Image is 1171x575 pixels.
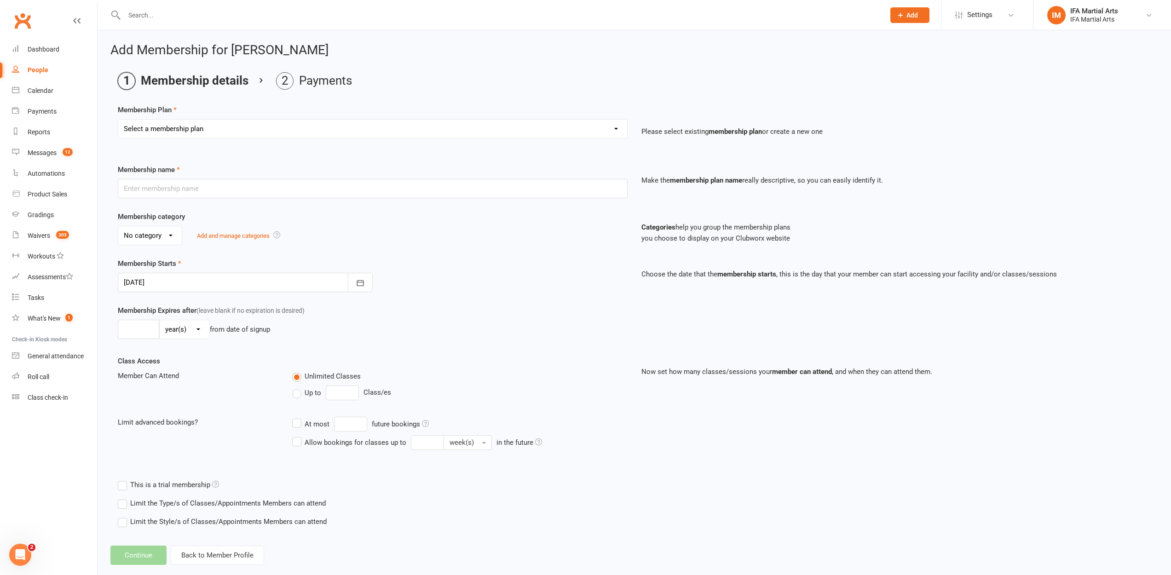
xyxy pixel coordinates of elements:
[12,163,97,184] a: Automations
[12,205,97,225] a: Gradings
[28,315,61,322] div: What's New
[110,43,1158,57] h2: Add Membership for [PERSON_NAME]
[63,148,73,156] span: 12
[28,544,35,551] span: 2
[28,170,65,177] div: Automations
[65,314,73,322] span: 1
[12,246,97,267] a: Workouts
[118,258,181,269] label: Membership Starts
[28,373,49,380] div: Roll call
[196,307,305,314] span: (leave blank if no expiration is desired)
[12,225,97,246] a: Waivers 303
[12,60,97,80] a: People
[709,127,762,136] strong: membership plan
[118,356,160,367] label: Class Access
[11,9,34,32] a: Clubworx
[28,273,73,281] div: Assessments
[118,479,219,490] label: This is a trial membership
[1070,7,1118,15] div: IFA Martial Arts
[641,366,1151,377] p: Now set how many classes/sessions your , and when they can attend them.
[28,108,57,115] div: Payments
[444,435,492,450] button: Allow bookings for classes up to in the future
[28,190,67,198] div: Product Sales
[118,104,177,115] label: Membership Plan
[210,324,270,335] div: from date of signup
[305,437,406,448] div: Allow bookings for classes up to
[641,269,1151,280] p: Choose the date that the , this is the day that your member can start accessing your facility and...
[9,544,31,566] iframe: Intercom live chat
[890,7,929,23] button: Add
[641,126,1151,137] p: Please select existing or create a new one
[670,176,742,184] strong: membership plan name
[12,387,97,408] a: Class kiosk mode
[305,371,361,380] span: Unlimited Classes
[28,253,55,260] div: Workouts
[12,308,97,329] a: What's New1
[641,222,1151,244] p: help you group the membership plans you choose to display on your Clubworx website
[197,232,270,239] a: Add and manage categories
[12,184,97,205] a: Product Sales
[717,270,776,278] strong: membership starts
[12,287,97,308] a: Tasks
[305,419,329,430] div: At most
[12,39,97,60] a: Dashboard
[12,143,97,163] a: Messages 12
[118,516,327,527] label: Limit the Style/s of Classes/Appointments Members can attend
[450,438,474,447] span: week(s)
[28,128,50,136] div: Reports
[334,417,367,431] input: At mostfuture bookings
[28,87,53,94] div: Calendar
[118,498,326,509] label: Limit the Type/s of Classes/Appointments Members can attend
[56,231,69,239] span: 303
[1070,15,1118,23] div: IFA Martial Arts
[12,101,97,122] a: Payments
[641,223,675,231] strong: Categories
[111,417,285,428] div: Limit advanced bookings?
[12,346,97,367] a: General attendance kiosk mode
[28,211,54,218] div: Gradings
[118,305,305,316] label: Membership Expires after
[12,122,97,143] a: Reports
[28,294,44,301] div: Tasks
[111,370,285,381] div: Member Can Attend
[28,352,84,360] div: General attendance
[118,211,185,222] label: Membership category
[411,435,444,450] input: Allow bookings for classes up to week(s) in the future
[292,385,627,400] div: Class/es
[906,11,918,19] span: Add
[1047,6,1066,24] div: IM
[276,72,352,90] li: Payments
[118,179,628,198] input: Enter membership name
[171,546,264,565] button: Back to Member Profile
[772,368,832,376] strong: member can attend
[12,367,97,387] a: Roll call
[28,232,50,239] div: Waivers
[372,419,429,430] div: future bookings
[12,267,97,287] a: Assessments
[118,164,180,175] label: Membership name
[28,394,68,401] div: Class check-in
[641,175,1151,186] p: Make the really descriptive, so you can easily identify it.
[121,9,878,22] input: Search...
[28,66,48,74] div: People
[118,72,248,90] li: Membership details
[28,46,59,53] div: Dashboard
[12,80,97,101] a: Calendar
[28,149,57,156] div: Messages
[967,5,992,25] span: Settings
[496,437,542,448] div: in the future
[305,387,321,397] span: Up to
